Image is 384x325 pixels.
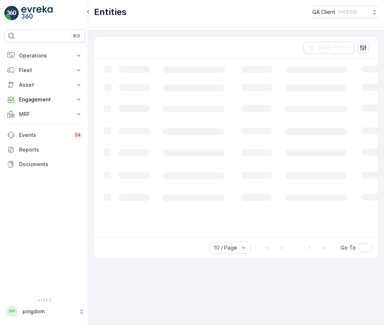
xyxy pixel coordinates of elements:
[318,44,350,51] p: Clear Filters
[4,92,85,107] button: Engagement
[312,6,378,18] button: QA Client(+03:00)
[4,304,85,319] button: PPpingdom
[4,107,85,122] button: MRF
[73,33,80,39] p: ⌘B
[4,157,85,172] a: Documents
[19,161,82,168] p: Documents
[19,96,71,103] p: Engagement
[19,111,71,118] p: MRF
[6,306,18,317] div: PP
[23,308,75,315] p: pingdom
[75,132,81,138] p: 34
[4,142,85,157] a: Reports
[19,131,69,139] p: Events
[4,6,19,20] img: logo
[4,78,85,92] button: Asset
[4,48,85,63] button: Operations
[338,9,357,15] p: ( +03:00 )
[4,128,85,142] a: Events34
[19,146,82,153] p: Reports
[19,81,71,89] p: Asset
[4,298,85,302] span: v 1.52.2
[19,67,71,74] p: Fleet
[94,6,127,18] p: Entities
[304,42,354,53] button: Clear Filters
[340,244,356,251] span: Go To
[4,63,85,78] button: Fleet
[19,52,71,59] p: Operations
[21,6,53,20] img: logo_light-DOdMpM7g.png
[312,8,335,16] p: QA Client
